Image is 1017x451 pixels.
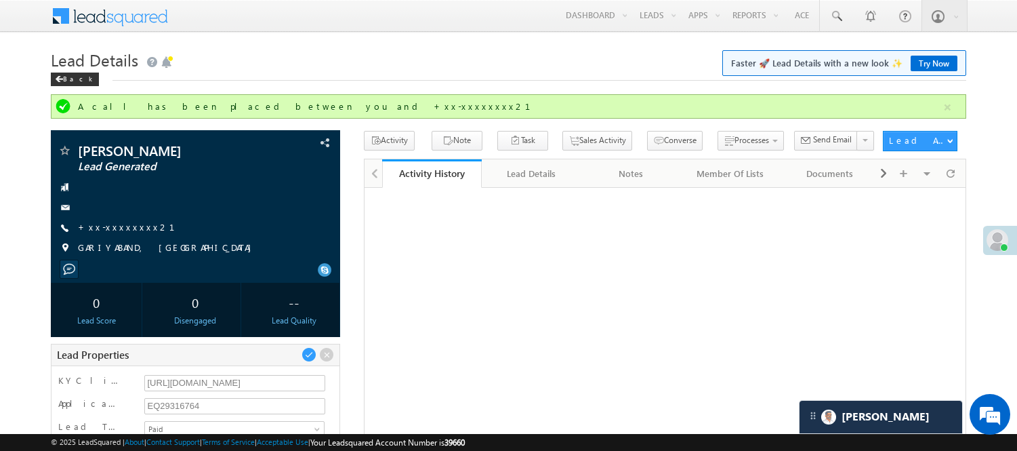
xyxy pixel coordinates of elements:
label: Lead Type [58,420,120,433]
a: About [125,437,144,446]
a: Documents [781,159,880,188]
button: Converse [647,131,703,151]
div: carter-dragCarter[PERSON_NAME] [799,400,963,434]
img: Carter [821,410,836,425]
span: GARIYABAND, [GEOGRAPHIC_DATA] [78,241,258,255]
a: Lead Details [482,159,581,188]
span: 39660 [444,437,465,448]
button: Lead Actions [883,131,957,151]
label: Application Number [58,397,120,410]
a: Acceptable Use [257,437,308,446]
div: Lead Actions [889,134,947,146]
a: Back [51,72,106,83]
div: Lead Quality [252,315,336,327]
label: KYC link 2_0 [58,374,120,387]
a: Notes [581,159,681,188]
button: Note [432,131,482,151]
div: Documents [791,165,868,182]
a: Try Now [911,56,957,71]
div: Member Of Lists [692,165,768,182]
a: Terms of Service [202,437,255,446]
div: 0 [153,290,237,315]
button: Processes [718,131,784,151]
a: Activity History [382,159,482,188]
span: Faster 🚀 Lead Details with a new look ✨ [731,56,957,70]
span: Carter [842,410,930,423]
span: © 2025 LeadSquared | | | | | [51,436,465,449]
div: Lead Score [54,315,138,327]
button: Sales Activity [562,131,632,151]
div: Disengaged [153,315,237,327]
span: Lead Details [51,49,138,71]
div: 0 [54,290,138,315]
span: Lead Generated [78,160,257,174]
input: Application Number [144,398,326,414]
a: Paid [144,421,325,437]
span: Lead Properties [57,348,129,361]
a: Member Of Lists [681,159,781,188]
div: Lead Details [493,165,569,182]
div: Back [51,73,99,86]
button: Send Email [794,131,858,151]
div: -- [252,290,336,315]
img: carter-drag [808,410,818,421]
div: A call has been placed between you and +xx-xxxxxxxx21 [78,100,942,113]
button: Task [497,131,548,151]
span: Your Leadsquared Account Number is [310,437,465,448]
a: Contact Support [146,437,200,446]
span: Send Email [813,134,852,146]
div: Activity History [392,167,472,180]
a: +xx-xxxxxxxx21 [78,221,191,233]
span: Paid [145,423,320,435]
span: Processes [734,135,769,145]
div: Notes [592,165,669,182]
span: [PERSON_NAME] [78,144,257,157]
button: Activity [364,131,415,151]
